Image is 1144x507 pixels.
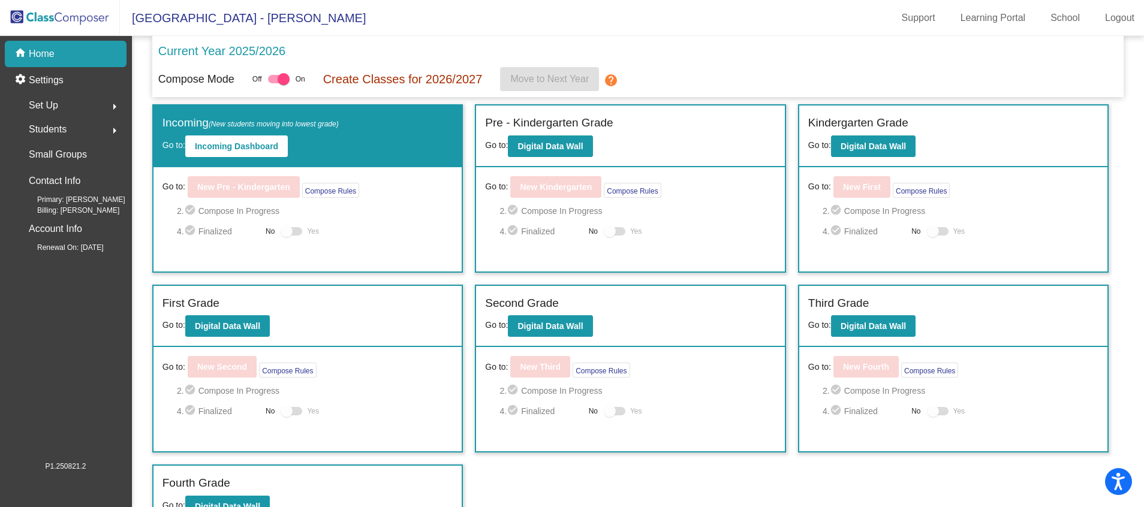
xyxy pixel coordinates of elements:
[29,97,58,114] span: Set Up
[808,140,831,150] span: Go to:
[195,321,260,331] b: Digital Data Wall
[485,180,508,193] span: Go to:
[831,315,916,337] button: Digital Data Wall
[808,295,869,312] label: Third Grade
[177,404,260,418] span: 4. Finalized
[266,406,275,417] span: No
[808,320,831,330] span: Go to:
[177,384,453,398] span: 2. Compose In Progress
[893,183,950,198] button: Compose Rules
[162,320,185,330] span: Go to:
[29,73,64,87] p: Settings
[823,404,905,418] span: 4. Finalized
[507,224,521,239] mat-icon: check_circle
[14,47,29,61] mat-icon: home
[841,321,906,331] b: Digital Data Wall
[841,141,906,151] b: Digital Data Wall
[323,70,483,88] p: Create Classes for 2026/2027
[500,67,599,91] button: Move to Next Year
[500,224,583,239] span: 4. Finalized
[604,183,661,198] button: Compose Rules
[517,321,583,331] b: Digital Data Wall
[162,140,185,150] span: Go to:
[184,204,198,218] mat-icon: check_circle
[185,135,288,157] button: Incoming Dashboard
[508,135,592,157] button: Digital Data Wall
[830,404,844,418] mat-icon: check_circle
[843,182,881,192] b: New First
[520,182,592,192] b: New Kindergarten
[485,114,613,132] label: Pre - Kindergarten Grade
[162,295,219,312] label: First Grade
[188,356,257,378] button: New Second
[507,404,521,418] mat-icon: check_circle
[953,224,965,239] span: Yes
[808,361,831,373] span: Go to:
[500,384,776,398] span: 2. Compose In Progress
[508,315,592,337] button: Digital Data Wall
[823,204,1098,218] span: 2. Compose In Progress
[833,356,899,378] button: New Fourth
[823,384,1098,398] span: 2. Compose In Progress
[830,204,844,218] mat-icon: check_circle
[162,180,185,193] span: Go to:
[107,123,122,138] mat-icon: arrow_right
[259,363,316,378] button: Compose Rules
[589,226,598,237] span: No
[197,362,247,372] b: New Second
[209,120,339,128] span: (New students moving into lowest grade)
[511,74,589,84] span: Move to Next Year
[252,74,262,84] span: Off
[307,224,319,239] span: Yes
[833,176,890,198] button: New First
[911,226,920,237] span: No
[184,404,198,418] mat-icon: check_circle
[808,114,908,132] label: Kindergarten Grade
[573,363,630,378] button: Compose Rules
[507,204,521,218] mat-icon: check_circle
[18,205,119,216] span: Billing: [PERSON_NAME]
[188,176,300,198] button: New Pre - Kindergarten
[29,221,82,237] p: Account Info
[604,73,618,87] mat-icon: help
[500,404,583,418] span: 4. Finalized
[195,141,278,151] b: Incoming Dashboard
[589,406,598,417] span: No
[911,406,920,417] span: No
[517,141,583,151] b: Digital Data Wall
[951,8,1035,28] a: Learning Portal
[953,404,965,418] span: Yes
[18,242,103,253] span: Renewal On: [DATE]
[510,176,601,198] button: New Kindergarten
[14,73,29,87] mat-icon: settings
[823,224,905,239] span: 4. Finalized
[177,224,260,239] span: 4. Finalized
[29,121,67,138] span: Students
[507,384,521,398] mat-icon: check_circle
[485,320,508,330] span: Go to:
[830,224,844,239] mat-icon: check_circle
[29,47,55,61] p: Home
[107,99,122,114] mat-icon: arrow_right
[808,180,831,193] span: Go to:
[500,204,776,218] span: 2. Compose In Progress
[177,204,453,218] span: 2. Compose In Progress
[120,8,366,28] span: [GEOGRAPHIC_DATA] - [PERSON_NAME]
[302,183,359,198] button: Compose Rules
[18,194,125,205] span: Primary: [PERSON_NAME]
[1041,8,1089,28] a: School
[485,295,559,312] label: Second Grade
[296,74,305,84] span: On
[843,362,889,372] b: New Fourth
[485,361,508,373] span: Go to:
[266,226,275,237] span: No
[184,224,198,239] mat-icon: check_circle
[831,135,916,157] button: Digital Data Wall
[485,140,508,150] span: Go to:
[510,356,570,378] button: New Third
[29,146,87,163] p: Small Groups
[307,404,319,418] span: Yes
[630,404,642,418] span: Yes
[197,182,290,192] b: New Pre - Kindergarten
[630,224,642,239] span: Yes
